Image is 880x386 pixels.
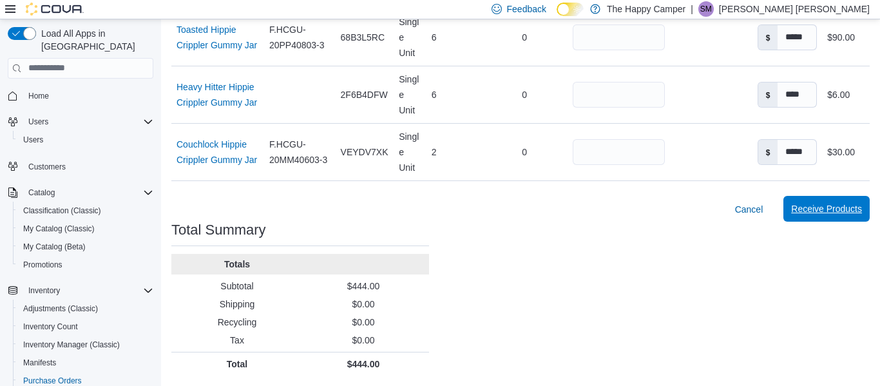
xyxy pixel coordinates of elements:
span: Feedback [507,3,546,15]
input: Dark Mode [557,3,584,16]
span: Users [23,114,153,130]
p: Tax [177,334,298,347]
div: Single Unit [394,66,426,123]
button: Users [13,131,158,149]
div: Single Unit [394,124,426,180]
span: SM [700,1,712,17]
span: Users [28,117,48,127]
button: Promotions [13,256,158,274]
h3: Total Summary [171,222,266,238]
span: Users [23,135,43,145]
span: Promotions [23,260,62,270]
a: Inventory Manager (Classic) [18,337,125,352]
a: Classification (Classic) [18,203,106,218]
p: $444.00 [303,358,424,371]
span: F.HCGU-20MM40603-3 [269,137,330,168]
span: Catalog [23,185,153,200]
p: Shipping [177,298,298,311]
span: Purchase Orders [23,376,82,386]
p: $0.00 [303,334,424,347]
span: Classification (Classic) [18,203,153,218]
a: My Catalog (Classic) [18,221,100,236]
span: Adjustments (Classic) [23,304,98,314]
button: Catalog [23,185,60,200]
span: Manifests [18,355,153,371]
a: Toasted Hippie Crippler Gummy Jar [177,22,259,53]
span: Customers [23,158,153,174]
span: Inventory Manager (Classic) [23,340,120,350]
span: Inventory [23,283,153,298]
span: 68B3L5RC [341,30,385,45]
p: $444.00 [303,280,424,293]
span: Users [18,132,153,148]
button: My Catalog (Classic) [13,220,158,238]
span: Manifests [23,358,56,368]
span: 2F6B4DFW [341,87,388,102]
a: Manifests [18,355,61,371]
div: Sutton Mayes [698,1,714,17]
span: Cancel [735,203,763,216]
button: Home [3,86,158,105]
button: Inventory Manager (Classic) [13,336,158,354]
label: $ [758,140,778,164]
span: Load All Apps in [GEOGRAPHIC_DATA] [36,27,153,53]
div: $6.00 [827,87,850,102]
span: Receive Products [791,202,862,215]
p: [PERSON_NAME] [PERSON_NAME] [719,1,870,17]
span: F.HCGU-20PP40803-3 [269,22,330,53]
span: Inventory Manager (Classic) [18,337,153,352]
span: My Catalog (Beta) [18,239,153,255]
label: $ [758,82,778,107]
span: Customers [28,162,66,172]
a: Users [18,132,48,148]
span: Promotions [18,257,153,273]
p: $0.00 [303,316,424,329]
a: Couchlock Hippie Crippler Gummy Jar [177,137,259,168]
span: VEYDV7XK [341,144,388,160]
span: Catalog [28,188,55,198]
button: Receive Products [783,196,870,222]
span: My Catalog (Classic) [23,224,95,234]
span: Inventory Count [18,319,153,334]
button: Cancel [730,197,769,222]
button: Users [23,114,53,130]
p: Subtotal [177,280,298,293]
button: Adjustments (Classic) [13,300,158,318]
div: 0 [482,139,568,165]
a: Customers [23,159,71,175]
button: Inventory [23,283,65,298]
a: Heavy Hitter Hippie Crippler Gummy Jar [177,79,259,110]
button: Classification (Classic) [13,202,158,220]
div: $30.00 [827,144,855,160]
div: 2 [426,139,482,165]
div: Single Unit [394,9,426,66]
span: Adjustments (Classic) [18,301,153,316]
span: Inventory Count [23,322,78,332]
button: Customers [3,157,158,175]
div: 0 [482,82,568,108]
a: My Catalog (Beta) [18,239,91,255]
a: Adjustments (Classic) [18,301,103,316]
p: $0.00 [303,298,424,311]
p: Totals [177,258,298,271]
button: Inventory [3,282,158,300]
div: 6 [426,24,482,50]
span: Inventory [28,285,60,296]
p: The Happy Camper [607,1,685,17]
div: 0 [482,24,568,50]
button: Inventory Count [13,318,158,336]
button: Users [3,113,158,131]
p: Recycling [177,316,298,329]
a: Promotions [18,257,68,273]
span: Home [23,88,153,104]
button: My Catalog (Beta) [13,238,158,256]
span: Home [28,91,49,101]
label: $ [758,25,778,50]
span: Classification (Classic) [23,206,101,216]
span: My Catalog (Classic) [18,221,153,236]
img: Cova [26,3,84,15]
button: Manifests [13,354,158,372]
div: 6 [426,82,482,108]
p: | [691,1,693,17]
